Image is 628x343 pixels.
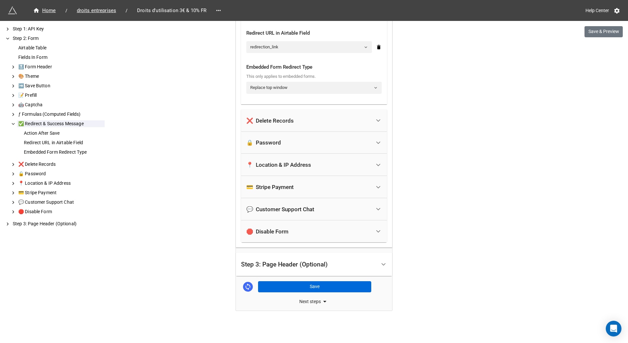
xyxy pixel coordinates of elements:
div: 📍 Location & IP Address [241,154,387,176]
div: Step 3: Page Header (Optional) [241,261,328,268]
div: 🔒 Password [241,132,387,154]
div: ❌ Delete Records [246,117,294,124]
div: 💳 Stripe Payment [17,189,105,196]
div: 💬 Customer Support Chat [241,198,387,220]
div: Step 2: Form [11,35,105,42]
div: ƒ Formulas (Computed Fields) [17,111,105,118]
div: ❌ Delete Records [241,110,387,132]
div: Step 3: Page Header (Optional) [11,220,105,227]
div: Airtable Table [17,44,105,51]
div: ✅ Redirect & Success Message [17,120,105,127]
div: This only applies to embedded forms. [246,73,382,80]
div: 📝 Prefill [17,92,105,99]
img: miniextensions-icon.73ae0678.png [8,6,17,15]
div: 📍 Location & IP Address [17,180,105,187]
div: Redirect URL in Airtable Field [246,29,382,37]
div: 📍 Location & IP Address [246,162,311,168]
div: 💳 Stripe Payment [241,176,387,198]
div: 🛑 Disable Form [246,228,288,235]
a: Home [26,7,63,14]
div: 🛑 Disable Form [17,208,105,215]
div: 🛑 Disable Form [241,220,387,243]
div: Embedded Form Redirect Type [246,63,382,71]
div: ❌ Delete Records [17,161,105,168]
li: / [126,7,128,14]
div: 💬 Customer Support Chat [246,206,314,213]
div: Embedded Form Redirect Type [23,149,105,156]
div: 🔒 Password [246,139,281,146]
div: Step 3: Page Header (Optional) [236,253,392,276]
a: droits entreprises [70,7,123,14]
div: Home [33,7,56,14]
div: 🔒 Password [17,170,105,177]
nav: breadcrumb [26,7,213,14]
button: Save [258,281,371,292]
div: Step 1: API Key [11,26,105,32]
div: 🎨 Theme [17,73,105,80]
div: Action After Save [23,130,105,137]
a: Replace top window [246,82,382,94]
a: Sync Base Structure [243,282,253,292]
div: 🤖 Captcha [17,101,105,108]
div: Next steps [236,298,392,305]
a: Help Center [581,5,614,16]
div: 💳 Stripe Payment [246,184,294,190]
div: 🔝 Form Header [17,63,105,70]
button: Save & Preview [584,26,623,37]
span: droits entreprises [73,7,120,14]
div: Redirect URL in Airtable Field [23,139,105,146]
span: Droits d'utilisation 3€ & 10% FR [133,7,210,14]
div: Fields In Form [17,54,105,61]
div: 💬 Customer Support Chat [17,199,105,206]
li: / [65,7,67,14]
div: Open Intercom Messenger [606,321,621,336]
div: ➡️ Save Button [17,82,105,89]
a: redirection_link [246,41,372,53]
